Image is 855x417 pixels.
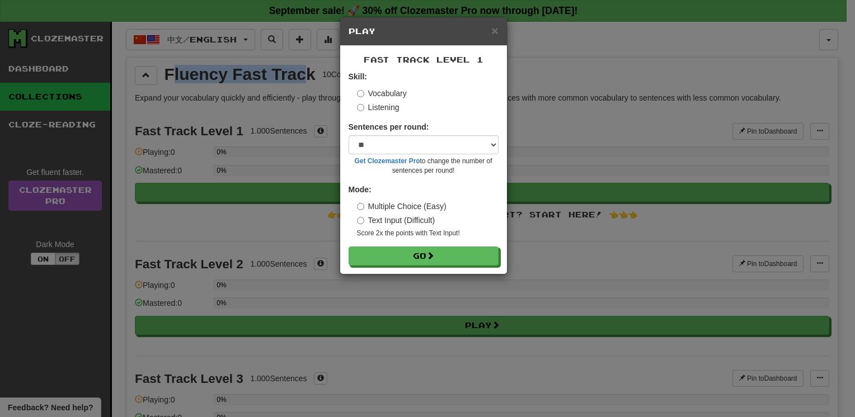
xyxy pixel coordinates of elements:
strong: Mode: [349,185,372,194]
h5: Play [349,26,499,37]
input: Text Input (Difficult) [357,217,364,224]
small: to change the number of sentences per round! [349,157,499,176]
input: Listening [357,104,364,111]
label: Vocabulary [357,88,407,99]
input: Vocabulary [357,90,364,97]
label: Text Input (Difficult) [357,215,435,226]
label: Listening [357,102,400,113]
label: Multiple Choice (Easy) [357,201,447,212]
span: × [491,24,498,37]
input: Multiple Choice (Easy) [357,203,364,210]
small: Score 2x the points with Text Input ! [357,229,499,238]
a: Get Clozemaster Pro [355,157,420,165]
strong: Skill: [349,72,367,81]
span: Fast Track Level 1 [364,55,483,64]
button: Go [349,247,499,266]
button: Close [491,25,498,36]
label: Sentences per round: [349,121,429,132]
